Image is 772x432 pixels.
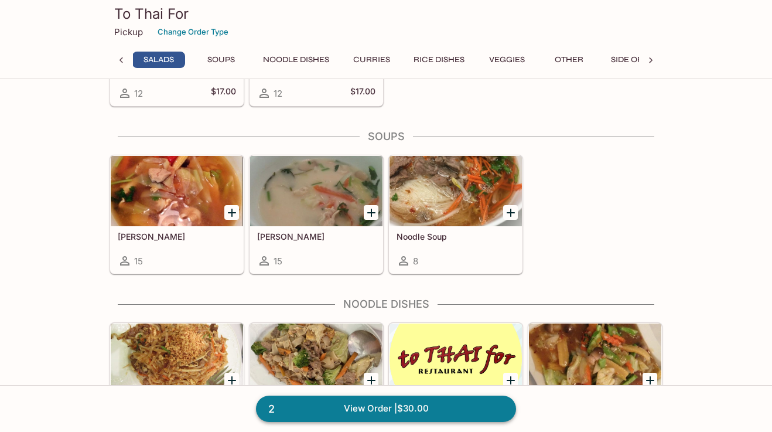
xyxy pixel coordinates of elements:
button: Add Pad Seyu [364,373,378,387]
h5: Noodle Soup [397,232,515,241]
button: Add Mom's Radna [643,373,657,387]
div: Pad Seyu [250,324,382,394]
a: [PERSON_NAME]15 [250,155,383,274]
button: Add Pad Keamau [503,373,518,387]
span: 15 [134,256,143,267]
div: Noodle Soup [390,156,522,226]
div: Pad Thai [111,324,243,394]
h3: To Thai For [114,5,658,23]
span: 15 [274,256,282,267]
button: Other [542,52,595,68]
a: [PERSON_NAME]15 [110,155,244,274]
button: Add Tom Yum [224,205,239,220]
button: Salads [132,52,185,68]
div: Mom's Radna [529,324,661,394]
button: Add Pad Thai [224,373,239,387]
div: Tom Yum [111,156,243,226]
h4: Soups [110,130,662,143]
div: Pad Keamau [390,324,522,394]
span: 2 [261,401,282,417]
h5: [PERSON_NAME] [118,232,236,241]
h4: Noodle Dishes [110,298,662,311]
button: Noodle Dishes [257,52,336,68]
span: 12 [134,88,143,99]
button: Change Order Type [152,23,234,41]
button: Add Noodle Soup [503,205,518,220]
button: Side Orders [604,52,671,68]
button: Curries [345,52,398,68]
button: Veggies [480,52,533,68]
button: Soups [194,52,247,68]
button: Add Tom Kha [364,205,378,220]
span: 8 [413,256,418,267]
p: Pickup [114,26,143,38]
a: 2View Order |$30.00 [256,396,516,421]
span: 12 [274,88,282,99]
h5: [PERSON_NAME] [257,232,375,241]
h5: $17.00 [211,86,236,100]
h5: $17.00 [350,86,375,100]
button: Rice Dishes [407,52,471,68]
div: Tom Kha [250,156,382,226]
a: Noodle Soup8 [389,155,522,274]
